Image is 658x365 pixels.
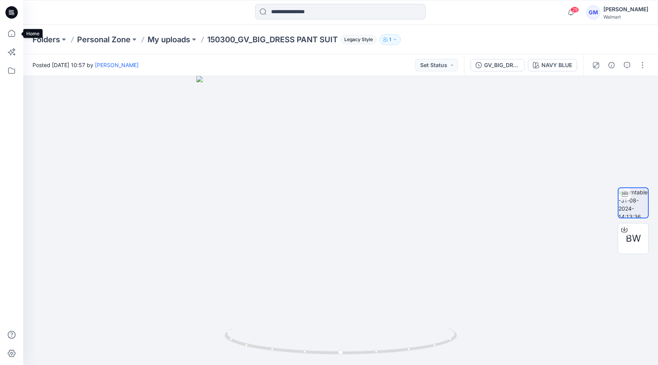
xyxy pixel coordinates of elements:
[484,61,520,69] div: GV_BIG_DRESS PANT SUIT
[341,35,376,44] span: Legacy Style
[389,35,391,44] p: 1
[626,232,641,246] span: BW
[380,34,401,45] button: 1
[528,59,577,71] button: NAVY BLUE
[148,34,190,45] a: My uploads
[33,61,139,69] span: Posted [DATE] 10:57 by
[570,7,579,13] span: 29
[586,5,600,19] div: GM
[605,59,618,71] button: Details
[207,34,338,45] p: 150300_GV_BIG_DRESS PANT SUIT
[471,59,525,71] button: GV_BIG_DRESS PANT SUIT
[603,5,648,14] div: [PERSON_NAME]
[33,34,60,45] a: Folders
[338,34,376,45] button: Legacy Style
[95,62,139,68] a: [PERSON_NAME]
[541,61,572,69] div: NAVY BLUE
[77,34,131,45] a: Personal Zone
[603,14,648,20] div: Walmart
[618,188,648,218] img: turntable-31-08-2024-14:13:36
